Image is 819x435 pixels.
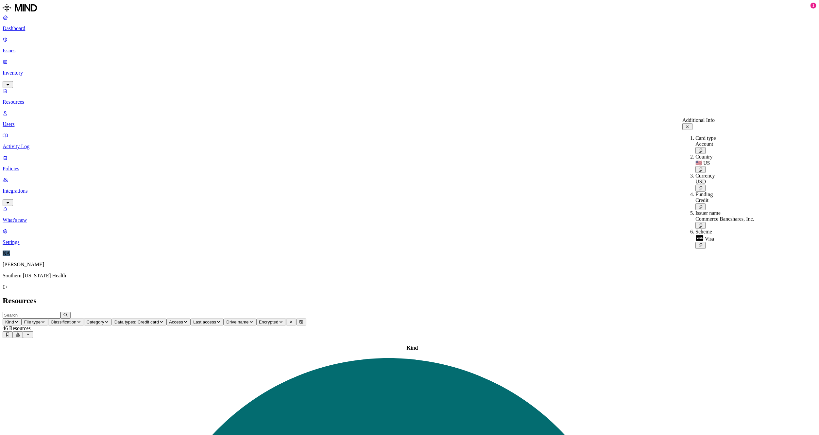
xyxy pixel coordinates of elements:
[695,141,754,147] div: Account
[3,312,60,319] input: Search
[226,320,248,324] span: Drive name
[5,320,14,324] span: Kind
[695,179,754,185] div: USD
[682,117,754,123] div: Additional Info
[695,235,754,242] div: Visa
[695,135,716,141] span: Card type
[3,188,816,194] p: Integrations
[695,192,713,197] span: Funding
[3,325,31,331] span: 46 Resources
[51,320,77,324] span: Classification
[114,320,159,324] span: Data types: Credit card
[3,239,816,245] p: Settings
[3,296,816,305] h2: Resources
[695,216,754,222] div: Commerce Bancshares, Inc.
[3,99,816,105] p: Resources
[3,166,816,172] p: Policies
[3,48,816,54] p: Issues
[3,26,816,31] p: Dashboard
[24,320,41,324] span: File type
[3,217,816,223] p: What's new
[3,251,10,256] span: NA
[695,229,712,235] span: Scheme
[695,198,754,203] div: Credit
[3,70,816,76] p: Inventory
[259,320,279,324] span: Encrypted
[3,144,816,149] p: Activity Log
[695,154,712,160] span: Country
[3,3,37,13] img: MIND
[695,173,715,179] span: Currency
[193,320,216,324] span: Last access
[3,273,816,279] p: Southern [US_STATE] Health
[169,320,183,324] span: Access
[87,320,104,324] span: Category
[695,210,721,216] span: Issuer name
[695,160,754,166] div: 🇺🇸 US
[810,3,816,9] div: 1
[3,121,816,127] p: Users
